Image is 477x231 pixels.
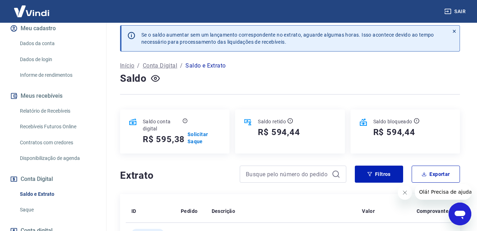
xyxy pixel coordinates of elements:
span: Olá! Precisa de ajuda? [4,5,60,11]
input: Busque pelo número do pedido [246,169,329,179]
a: Início [120,61,134,70]
a: Dados da conta [17,36,98,51]
p: / [180,61,183,70]
button: Meus recebíveis [9,88,98,104]
h5: R$ 594,44 [258,127,300,138]
p: Saldo bloqueado [373,118,412,125]
a: Relatório de Recebíveis [17,104,98,118]
p: Saldo conta digital [143,118,181,132]
button: Conta Digital [9,171,98,187]
a: Solicitar Saque [188,131,221,145]
a: Recebíveis Futuros Online [17,119,98,134]
h5: R$ 595,38 [143,134,185,145]
h4: Saldo [120,71,147,86]
img: Vindi [9,0,55,22]
button: Exportar [412,166,460,183]
a: Saldo e Extrato [17,187,98,202]
p: Valor [362,208,375,215]
h4: Extrato [120,168,231,183]
a: Informe de rendimentos [17,68,98,82]
p: Pedido [181,208,197,215]
button: Filtros [355,166,403,183]
h5: R$ 594,44 [373,127,415,138]
a: Conta Digital [143,61,177,70]
a: Disponibilização de agenda [17,151,98,166]
a: Dados de login [17,52,98,67]
button: Meu cadastro [9,21,98,36]
p: Comprovante [417,208,449,215]
button: Sair [443,5,468,18]
a: Contratos com credores [17,135,98,150]
p: Saldo retido [258,118,286,125]
iframe: Botão para abrir a janela de mensagens [449,203,471,225]
p: / [137,61,140,70]
p: ID [131,208,136,215]
a: Saque [17,203,98,217]
p: Se o saldo aumentar sem um lançamento correspondente no extrato, aguarde algumas horas. Isso acon... [141,31,434,45]
iframe: Mensagem da empresa [415,184,471,200]
p: Descrição [212,208,235,215]
p: Saldo e Extrato [185,61,226,70]
iframe: Fechar mensagem [398,186,412,200]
